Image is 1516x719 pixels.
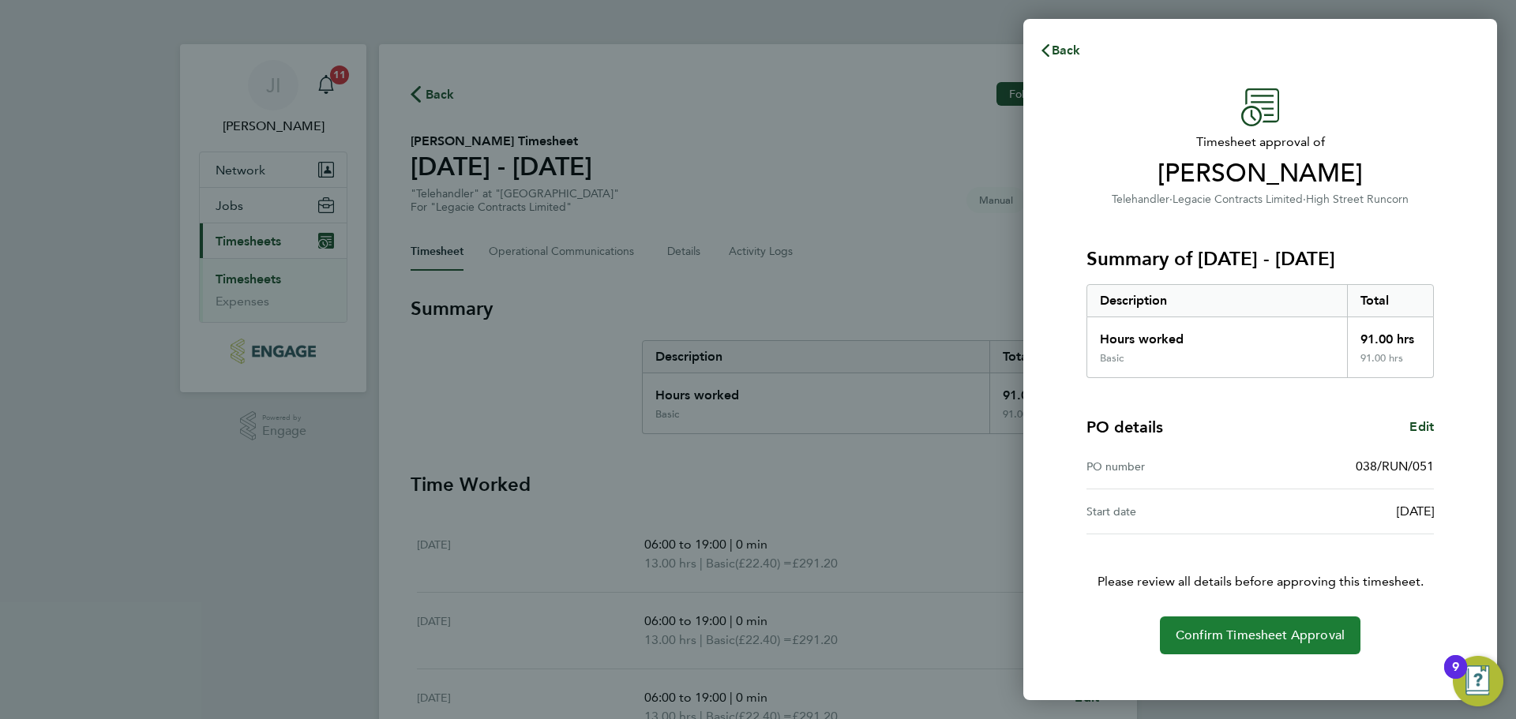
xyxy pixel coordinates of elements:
[1112,193,1169,206] span: Telehandler
[1160,616,1360,654] button: Confirm Timesheet Approval
[1086,284,1434,378] div: Summary of 22 - 28 Sep 2025
[1409,419,1434,434] span: Edit
[1173,193,1303,206] span: Legacie Contracts Limited
[1356,459,1434,474] span: 038/RUN/051
[1303,193,1306,206] span: ·
[1086,416,1163,438] h4: PO details
[1453,656,1503,706] button: Open Resource Center, 9 new notifications
[1100,352,1124,365] div: Basic
[1087,285,1347,316] div: Description
[1347,285,1434,316] div: Total
[1347,352,1434,377] div: 91.00 hrs
[1087,317,1347,352] div: Hours worked
[1068,534,1453,591] p: Please review all details before approving this timesheet.
[1306,193,1409,206] span: High Street Runcorn
[1169,193,1173,206] span: ·
[1409,418,1434,436] a: Edit
[1086,246,1434,271] h3: Summary of [DATE] - [DATE]
[1260,502,1434,521] div: [DATE]
[1023,35,1097,66] button: Back
[1347,317,1434,352] div: 91.00 hrs
[1086,457,1260,476] div: PO number
[1086,133,1434,152] span: Timesheet approval of
[1452,667,1459,687] div: 9
[1086,502,1260,521] div: Start date
[1086,158,1434,189] span: [PERSON_NAME]
[1052,43,1081,58] span: Back
[1176,627,1345,643] span: Confirm Timesheet Approval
